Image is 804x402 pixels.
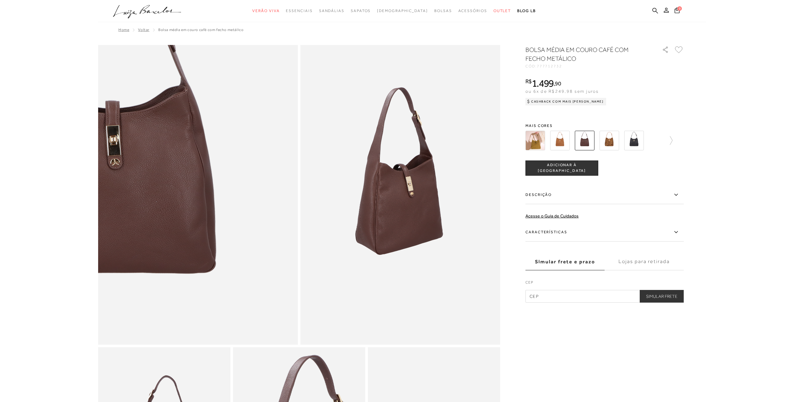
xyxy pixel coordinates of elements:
span: 777712732 [537,64,562,68]
a: noSubCategoriesText [377,5,428,17]
span: ADICIONAR À [GEOGRAPHIC_DATA] [526,162,598,173]
div: CÓD: [525,64,652,68]
a: noSubCategoriesText [458,5,487,17]
img: BOLSA MÉDIA EM COURO PRETO COM FECHO METÁLICO [624,131,644,150]
a: noSubCategoriesText [319,5,344,17]
a: noSubCategoriesText [493,5,511,17]
span: 1.499 [532,78,554,89]
label: CEP [525,280,684,288]
span: Mais cores [525,124,684,128]
span: Sapatos [351,9,371,13]
a: Voltar [138,28,149,32]
a: Acesse o Guia de Cuidados [525,213,579,218]
span: BLOG LB [517,9,536,13]
span: Outlet [493,9,511,13]
button: ADICIONAR À [GEOGRAPHIC_DATA] [525,160,598,176]
img: image [300,45,500,345]
i: R$ [525,79,532,84]
label: Lojas para retirada [605,253,684,270]
button: 0 [673,7,682,16]
label: Descrição [525,186,684,204]
img: BOLSA MÉDIA EM COURO ONÇA PRINT COM FECHO METÁLICO [600,131,619,150]
span: Bolsas [434,9,452,13]
input: CEP [525,290,684,303]
span: Verão Viva [252,9,280,13]
a: noSubCategoriesText [286,5,312,17]
span: Essenciais [286,9,312,13]
span: [DEMOGRAPHIC_DATA] [377,9,428,13]
span: Sandálias [319,9,344,13]
div: Cashback com Mais [PERSON_NAME] [525,98,606,105]
label: Simular frete e prazo [525,253,605,270]
span: BOLSA MÉDIA EM COURO CAFÉ COM FECHO METÁLICO [158,28,243,32]
span: 90 [555,80,561,87]
a: BLOG LB [517,5,536,17]
img: BOLSA MÉDIA EM CAMURÇA ASPARGO COM FECHO METÁLICO [525,131,545,150]
i: , [554,81,561,86]
a: noSubCategoriesText [351,5,371,17]
span: Acessórios [458,9,487,13]
img: BOLSA MÉDIA EM CAMURÇA CARAMELO COM FECHO METÁLICO [550,131,570,150]
a: Home [118,28,129,32]
span: 0 [677,6,682,11]
img: BOLSA MÉDIA EM COURO CAFÉ COM FECHO METÁLICO [575,131,594,150]
label: Características [525,223,684,242]
button: Simular Frete [640,290,684,303]
a: noSubCategoriesText [434,5,452,17]
a: noSubCategoriesText [252,5,280,17]
h1: BOLSA MÉDIA EM COURO CAFÉ COM FECHO METÁLICO [525,45,644,63]
span: ou 6x de R$249,98 sem juros [525,89,599,94]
